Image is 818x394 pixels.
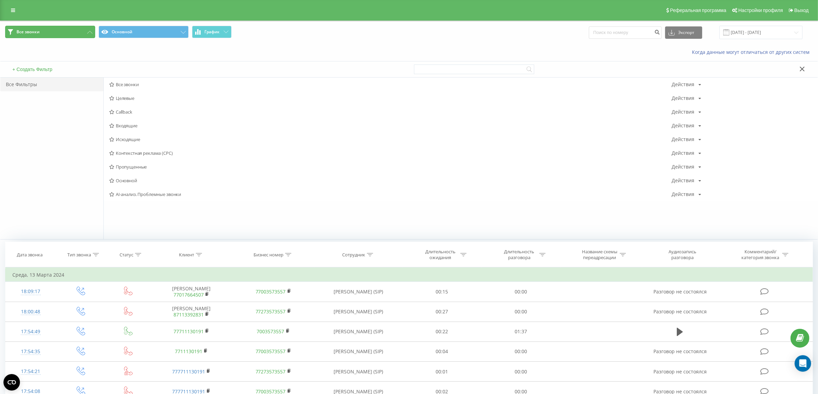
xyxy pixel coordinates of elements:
span: Разговор не состоялся [653,308,707,315]
td: 00:01 [403,362,481,382]
span: Исходящие [109,137,672,142]
button: Закрыть [797,66,807,73]
button: Экспорт [665,26,702,39]
div: Клиент [179,252,194,258]
td: 01:37 [481,322,560,341]
td: 00:00 [481,341,560,361]
a: 77003573557 [256,288,286,295]
span: Разговор не состоялся [653,368,707,375]
div: Длительность ожидания [422,249,459,260]
div: Дата звонка [17,252,43,258]
div: Действия [672,137,694,142]
span: Разговор не состоялся [653,288,707,295]
a: 77273573557 [256,368,286,375]
span: Контекстная реклама (CPC) [109,151,672,155]
span: Разговор не состоялся [653,348,707,355]
div: Длительность разговора [501,249,538,260]
td: [PERSON_NAME] [150,282,233,302]
td: 00:27 [403,302,481,322]
input: Поиск по номеру [589,26,662,39]
button: Open CMP widget [3,374,20,391]
span: Все звонки [16,29,40,35]
div: Название схемы переадресации [581,249,618,260]
div: Аудиозапись разговора [660,249,705,260]
span: Выход [794,8,809,13]
div: Бизнес номер [254,252,283,258]
span: Настройки профиля [738,8,783,13]
td: 00:22 [403,322,481,341]
a: 77711130191 [173,328,204,335]
div: Действия [672,109,694,114]
button: + Создать Фильтр [10,66,54,72]
a: Когда данные могут отличаться от других систем [692,49,813,55]
td: [PERSON_NAME] (SIP) [314,362,403,382]
div: Действия [672,192,694,197]
div: 17:54:21 [12,365,49,378]
td: 00:00 [481,302,560,322]
div: Статус [120,252,133,258]
span: Все звонки [109,82,672,87]
a: 777711130191 [172,368,205,375]
div: 18:09:17 [12,285,49,298]
td: Среда, 13 Марта 2024 [5,268,813,282]
span: Основной [109,178,672,183]
button: График [192,26,232,38]
td: [PERSON_NAME] (SIP) [314,341,403,361]
a: 77003573557 [256,348,286,355]
div: Действия [672,151,694,155]
div: 18:00:48 [12,305,49,318]
div: Действия [672,178,694,183]
div: Действия [672,96,694,101]
span: Пропущенные [109,164,672,169]
button: Основной [99,26,189,38]
div: Комментарий/категория звонка [740,249,781,260]
a: 7711130191 [175,348,202,355]
td: [PERSON_NAME] (SIP) [314,322,403,341]
span: Реферальная программа [670,8,726,13]
span: Целевые [109,96,672,101]
span: Callback [109,109,672,114]
span: AI-анализ. Проблемные звонки [109,192,672,197]
td: 00:15 [403,282,481,302]
td: 00:04 [403,341,481,361]
a: 87113392831 [173,311,204,318]
div: 17:54:35 [12,345,49,358]
div: Тип звонка [67,252,91,258]
td: [PERSON_NAME] (SIP) [314,302,403,322]
td: [PERSON_NAME] (SIP) [314,282,403,302]
span: График [205,30,220,34]
a: 7003573557 [257,328,284,335]
div: Действия [672,164,694,169]
a: 77273573557 [256,308,286,315]
div: Все Фильтры [0,78,103,91]
a: 77017664507 [173,291,204,298]
td: [PERSON_NAME] [150,302,233,322]
div: 17:54:49 [12,325,49,338]
td: 00:00 [481,282,560,302]
td: 00:00 [481,362,560,382]
div: Действия [672,123,694,128]
button: Все звонки [5,26,95,38]
span: Входящие [109,123,672,128]
div: Сотрудник [342,252,365,258]
div: Open Intercom Messenger [795,355,811,372]
div: Действия [672,82,694,87]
